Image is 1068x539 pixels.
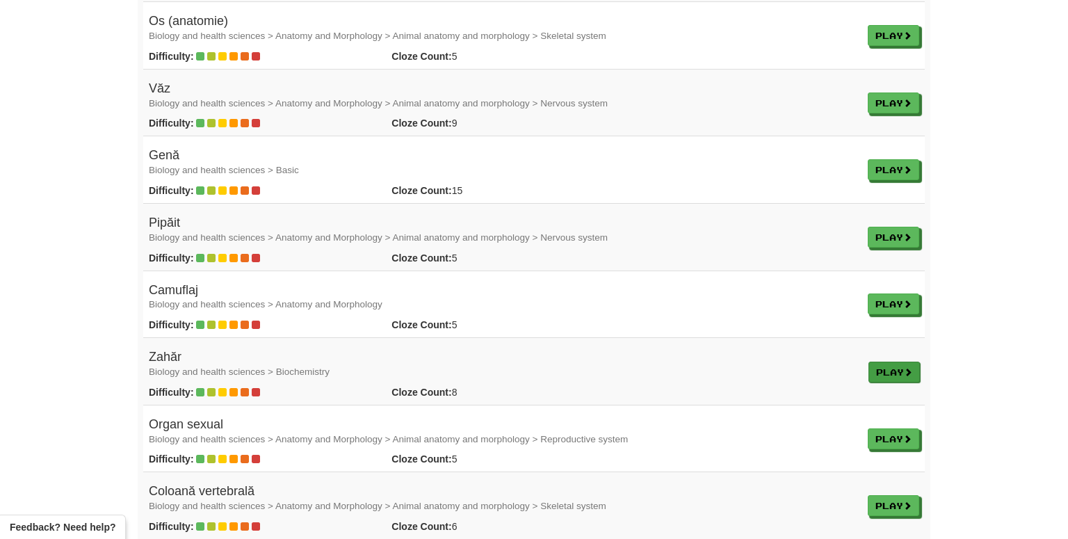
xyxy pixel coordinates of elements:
[149,367,330,377] small: Biology and health sciences > Biochemistry
[149,387,194,398] strong: Difficulty:
[149,216,857,244] h4: Pipăit
[868,25,919,46] a: Play
[391,521,451,532] strong: Cloze Count:
[149,501,606,511] small: Biology and health sciences > Anatomy and Morphology > Animal anatomy and morphology > Skeletal s...
[149,284,857,312] h4: Camuflaj
[149,485,857,513] h4: Coloană vertebrală
[149,149,857,177] h4: Genă
[149,299,382,309] small: Biology and health sciences > Anatomy and Morphology
[149,31,606,41] small: Biology and health sciences > Anatomy and Morphology > Animal anatomy and morphology > Skeletal s...
[868,227,919,248] a: Play
[149,453,194,465] strong: Difficulty:
[868,362,920,383] a: Play
[381,520,563,533] div: 6
[149,521,194,532] strong: Difficulty:
[391,319,451,330] strong: Cloze Count:
[381,385,563,399] div: 8
[381,318,563,332] div: 5
[391,118,451,129] strong: Cloze Count:
[149,319,194,330] strong: Difficulty:
[381,452,563,466] div: 5
[868,495,919,516] a: Play
[391,453,451,465] strong: Cloze Count:
[391,185,451,196] strong: Cloze Count:
[149,165,299,175] small: Biology and health sciences > Basic
[149,252,194,264] strong: Difficulty:
[868,92,919,113] a: Play
[868,428,919,449] a: Play
[868,159,919,180] a: Play
[149,118,194,129] strong: Difficulty:
[868,293,919,314] a: Play
[149,82,857,110] h4: Văz
[149,418,857,446] h4: Organ sexual
[391,387,451,398] strong: Cloze Count:
[149,51,194,62] strong: Difficulty:
[381,49,563,63] div: 5
[381,251,563,265] div: 5
[149,185,194,196] strong: Difficulty:
[391,51,451,62] strong: Cloze Count:
[149,351,857,378] h4: Zahăr
[149,98,608,108] small: Biology and health sciences > Anatomy and Morphology > Animal anatomy and morphology > Nervous sy...
[10,520,115,534] span: Open feedback widget
[149,434,628,444] small: Biology and health sciences > Anatomy and Morphology > Animal anatomy and morphology > Reproducti...
[381,184,563,198] div: 15
[149,232,608,243] small: Biology and health sciences > Anatomy and Morphology > Animal anatomy and morphology > Nervous sy...
[391,252,451,264] strong: Cloze Count:
[381,116,563,130] div: 9
[149,15,857,42] h4: Os (anatomie)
